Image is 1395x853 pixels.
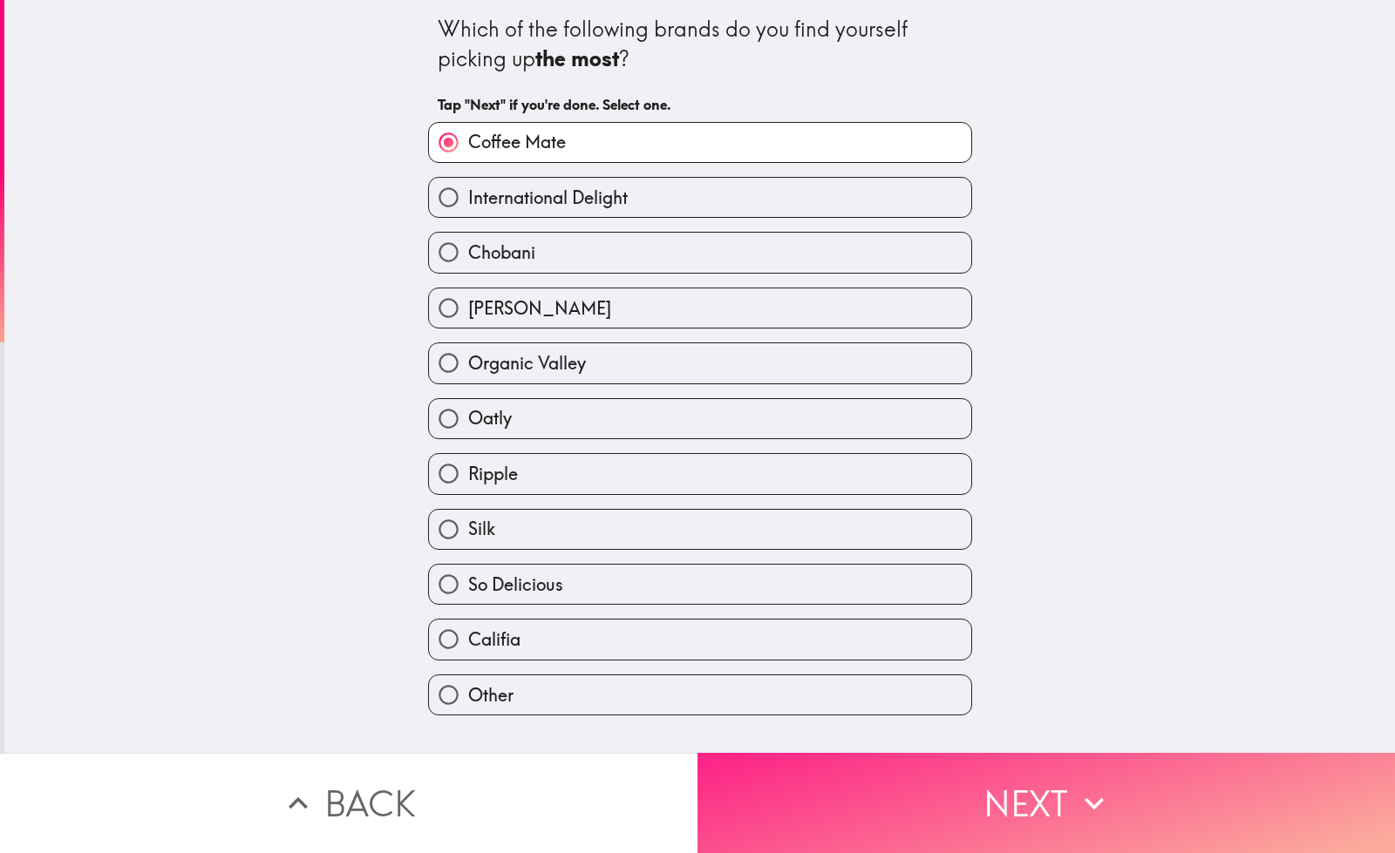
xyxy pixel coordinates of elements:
[468,683,514,707] span: Other
[429,675,971,714] button: Other
[468,627,521,652] span: Califia
[468,296,611,321] span: [PERSON_NAME]
[438,95,963,114] h6: Tap "Next" if you're done. Select one.
[429,178,971,217] button: International Delight
[429,454,971,493] button: Ripple
[468,572,563,597] span: So Delicious
[535,45,619,71] b: the most
[468,240,535,265] span: Chobani
[697,753,1395,853] button: Next
[468,351,586,376] span: Organic Valley
[468,186,628,210] span: International Delight
[429,399,971,438] button: Oatly
[468,406,512,430] span: Oatly
[468,517,495,541] span: Silk
[429,123,971,162] button: Coffee Mate
[429,510,971,549] button: Silk
[438,15,963,73] div: Which of the following brands do you find yourself picking up ?
[429,565,971,604] button: So Delicious
[429,619,971,659] button: Califia
[429,288,971,328] button: [PERSON_NAME]
[429,233,971,272] button: Chobani
[429,343,971,382] button: Organic Valley
[468,130,566,154] span: Coffee Mate
[468,462,518,486] span: Ripple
